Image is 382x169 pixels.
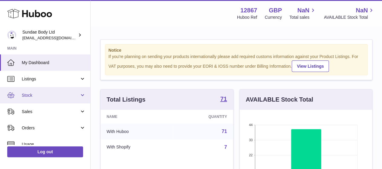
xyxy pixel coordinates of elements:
[249,153,252,157] text: 22
[22,60,86,66] span: My Dashboard
[7,31,16,40] img: kirstie@sundaebody.com
[269,6,282,15] strong: GBP
[22,93,79,98] span: Stock
[22,29,77,41] div: Sundae Body Ltd
[292,60,329,72] a: View Listings
[265,15,282,20] div: Currency
[22,125,79,131] span: Orders
[246,96,313,104] h3: AVAILABLE Stock Total
[22,109,79,115] span: Sales
[297,6,309,15] span: NaN
[101,124,172,139] td: With Huboo
[237,15,257,20] div: Huboo Ref
[249,138,252,142] text: 33
[324,15,375,20] span: AVAILABLE Stock Total
[240,6,257,15] strong: 12867
[22,76,79,82] span: Listings
[289,6,316,20] a: NaN Total sales
[101,139,172,155] td: With Shopify
[324,6,375,20] a: NaN AVAILABLE Stock Total
[249,123,252,127] text: 44
[220,96,227,102] strong: 71
[107,96,146,104] h3: Total Listings
[356,6,368,15] span: NaN
[108,54,364,72] div: If you're planning on sending your products internationally please add required customs informati...
[289,15,316,20] span: Total sales
[172,110,233,124] th: Quantity
[101,110,172,124] th: Name
[7,146,83,157] a: Log out
[22,141,86,147] span: Usage
[22,35,89,40] span: [EMAIL_ADDRESS][DOMAIN_NAME]
[222,129,227,134] a: 71
[224,145,227,150] a: 7
[108,47,364,53] strong: Notice
[220,96,227,103] a: 71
